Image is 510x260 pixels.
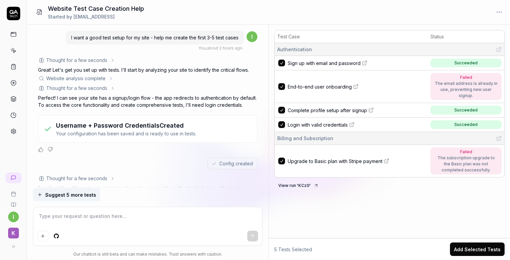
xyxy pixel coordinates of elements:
button: View run 'KCz0' [274,180,323,191]
button: K [3,222,24,240]
span: Login with valid credentials [288,121,348,128]
button: Add Selected Tests [450,242,505,256]
a: Book a call with us [3,186,24,197]
div: The subscription upgrade to the Basic plan was not completed successfully. [434,155,498,173]
span: Config created [219,160,253,167]
div: Our chatbot is still beta and can make mistakes. Trust answers with caution. [33,251,262,257]
div: Started by [48,13,144,20]
a: New conversation [5,172,22,183]
p: Excellent! Now I'll create a login test and run it to access the authenticated areas of your app. [38,185,257,192]
span: Suggest 5 more tests [45,191,96,198]
span: K [8,228,19,238]
h1: Website Test Case Creation Help [48,4,144,13]
button: Positive feedback [38,147,44,152]
button: i [8,212,19,222]
div: Succeeded [454,60,478,66]
p: Your configuration has been saved and is ready to use in tests. [56,130,196,137]
button: Negative feedback [48,147,53,152]
span: 5 Tests Selected [274,246,312,253]
span: Sign up with email and password [288,60,361,67]
span: You [198,45,206,51]
button: Suggest 5 more tests [33,188,100,201]
a: View run 'KCz0' [274,182,323,188]
div: Failed [434,74,498,80]
a: Upgrade to Basic plan with Stripe payment [288,158,426,165]
a: Complete profile setup after signup [288,107,426,114]
a: Sign up with email and password [288,60,426,67]
span: End-to-end user onboarding [288,83,352,90]
span: [EMAIL_ADDRESS] [74,14,115,20]
a: Login with valid credentials [288,121,426,128]
button: Add attachment [37,231,48,241]
div: Website analysis complete [46,75,106,82]
p: Great! Let's get you set up with tests. I'll start by analyzing your site to identify the critica... [38,66,257,73]
span: Upgrade to Basic plan with Stripe payment [288,158,382,165]
span: i [247,31,257,42]
th: Test Case [275,30,428,43]
div: Thought for a few seconds [46,175,107,182]
div: The email address is already in use, preventing new user signup. [434,80,498,99]
div: , about 2 hours ago [198,45,243,51]
span: Billing and Subscription [277,135,333,142]
h3: Username + Password Credentials Created [56,121,196,130]
th: Status [428,30,504,43]
div: Succeeded [454,107,478,113]
div: Failed [434,149,498,155]
span: I want a good test setup for my site - help me create the first 3-5 test cases [71,35,238,40]
div: Succeeded [454,122,478,128]
a: End-to-end user onboarding [288,83,426,90]
span: Complete profile setup after signup [288,107,367,114]
div: Thought for a few seconds [46,85,107,92]
span: Authentication [277,46,312,53]
p: Perfect! I can see your site has a signup/login flow - the app redirects to authentication by def... [38,94,257,108]
div: Thought for a few seconds [46,57,107,64]
a: Documentation [3,197,24,207]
